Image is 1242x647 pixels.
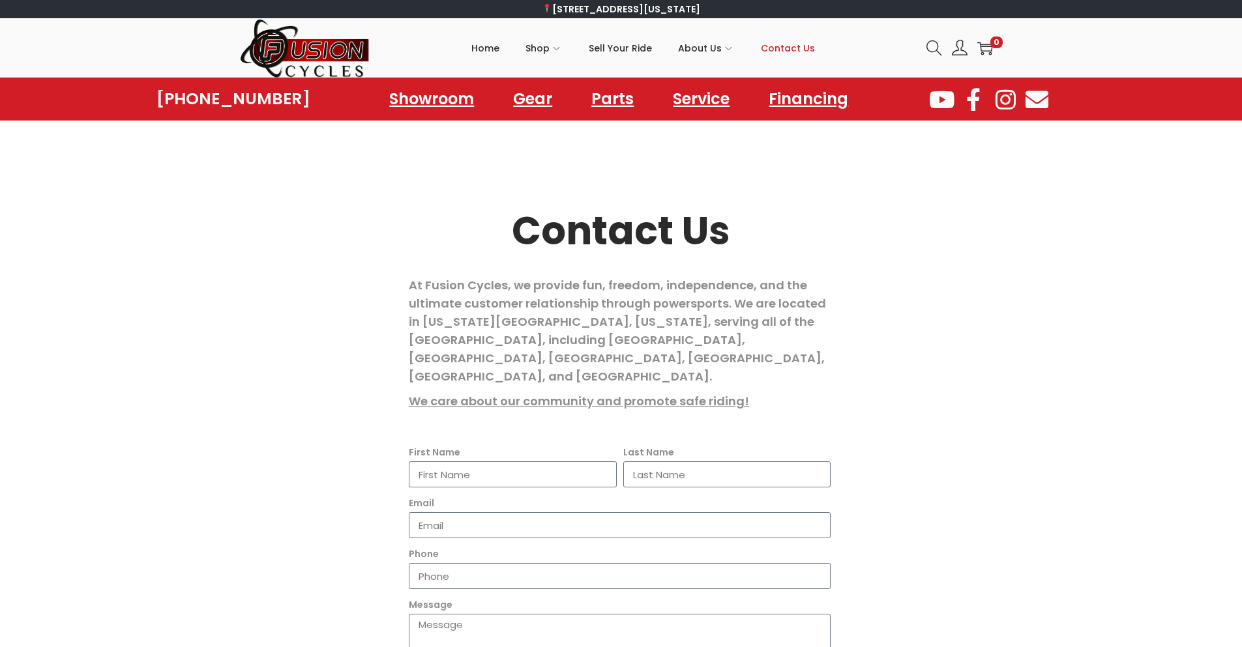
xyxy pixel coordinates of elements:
[409,545,439,563] label: Phone
[376,84,487,114] a: Showroom
[409,596,452,614] label: Message
[156,90,310,108] a: [PHONE_NUMBER]
[660,84,743,114] a: Service
[542,4,552,13] img: 📍
[376,84,861,114] nav: Menu
[409,512,831,538] input: Email
[409,276,831,386] p: At Fusion Cycles, we provide fun, freedom, independence, and the ultimate customer relationship t...
[409,461,617,487] input: First Name
[525,32,550,65] span: Shop
[471,19,499,78] a: Home
[500,84,565,114] a: Gear
[409,443,460,461] label: First Name
[542,3,700,16] a: [STREET_ADDRESS][US_STATE]
[240,18,370,79] img: Woostify retina logo
[761,19,815,78] a: Contact Us
[370,19,917,78] nav: Primary navigation
[471,32,499,65] span: Home
[409,393,749,409] span: We care about our community and promote safe riding!
[409,494,434,512] label: Email
[678,32,722,65] span: About Us
[761,32,815,65] span: Contact Us
[589,19,652,78] a: Sell Your Ride
[623,461,831,487] input: Last Name
[578,84,647,114] a: Parts
[263,212,980,250] h2: Contact Us
[525,19,563,78] a: Shop
[756,84,861,114] a: Financing
[678,19,735,78] a: About Us
[589,32,652,65] span: Sell Your Ride
[977,40,993,56] a: 0
[623,443,674,461] label: Last Name
[409,563,831,589] input: Only numbers and phone characters (#, -, *, etc) are accepted.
